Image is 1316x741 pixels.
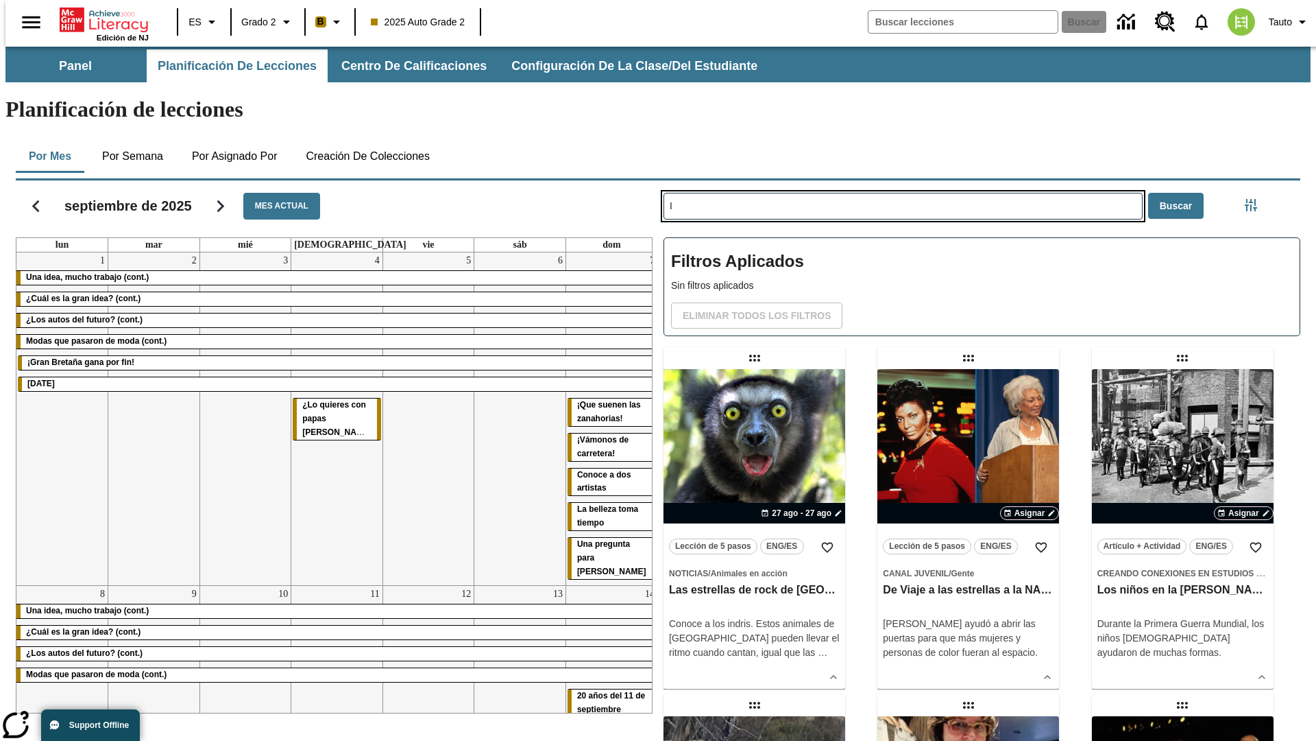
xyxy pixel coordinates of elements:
span: ENG/ES [1196,539,1227,554]
button: Grado: Grado 2, Elige un grado [236,10,300,34]
h3: Los niños en la I Guerra Mundial [1097,583,1268,598]
span: Artículo + Actividad [1104,539,1181,554]
span: ¿Lo quieres con papas fritas? [302,400,376,437]
span: Grado 2 [241,15,276,30]
span: 27 ago - 27 ago [772,507,831,519]
div: Lección arrastrable: Las estrellas de rock de Madagascar [744,347,766,369]
a: 5 de septiembre de 2025 [463,252,474,269]
div: Subbarra de navegación [5,49,770,82]
button: Por mes [16,140,84,173]
div: lesson details [1092,369,1274,689]
button: Asignar Elegir fechas [1000,506,1060,520]
button: Panel [7,49,144,82]
span: ¿Los autos del futuro? (cont.) [26,648,143,658]
span: Asignar [1014,507,1045,519]
span: Noticias [669,569,708,578]
a: 13 de septiembre de 2025 [550,586,565,602]
button: Ver más [823,667,844,687]
button: Por asignado por [181,140,289,173]
a: 4 de septiembre de 2025 [372,252,382,269]
span: ¡Vámonos de carretera! [577,435,629,458]
span: Animales en acción [711,569,788,578]
button: Support Offline [41,709,140,741]
button: 27 ago - 27 ago Elegir fechas [758,507,845,519]
span: Creando conexiones en Estudios Sociales [1097,569,1298,578]
td: 6 de septiembre de 2025 [474,252,566,585]
span: Modas que pasaron de moda (cont.) [26,336,167,346]
span: ¿Cuál es la gran idea? (cont.) [26,294,141,303]
div: ¡Que suenen las zanahorias! [568,399,656,426]
span: 2025 Auto Grade 2 [371,15,465,30]
span: Centro de calificaciones [341,58,487,74]
span: … [818,647,827,658]
span: Panel [59,58,92,74]
span: ¡Que suenen las zanahorias! [577,400,641,423]
td: 5 de septiembre de 2025 [382,252,474,585]
div: ¡Vámonos de carretera! [568,434,656,461]
button: Perfil/Configuración [1263,10,1316,34]
div: ¿Lo quieres con papas fritas? [293,399,381,440]
div: Conoce a dos artistas [568,469,656,496]
h3: Las estrellas de rock de Madagascar [669,583,840,598]
a: jueves [291,238,409,252]
a: domingo [600,238,623,252]
div: Lección arrastrable: Los niños en la I Guerra Mundial [1171,347,1193,369]
button: Regresar [19,189,53,224]
div: Lección arrastrable: De Viaje a las estrellas a la NASA [958,347,979,369]
button: Asignar Elegir fechas [1214,506,1274,520]
div: Conoce a los indris. Estos animales de [GEOGRAPHIC_DATA] pueden llevar el ritmo cuando cantan, ig... [669,617,840,660]
span: B [317,13,324,30]
span: Una idea, mucho trabajo (cont.) [26,272,149,282]
a: 6 de septiembre de 2025 [555,252,565,269]
a: Centro de información [1109,3,1147,41]
button: Artículo + Actividad [1097,539,1187,554]
button: ENG/ES [1189,539,1233,554]
td: 1 de septiembre de 2025 [16,252,108,585]
span: ¿Cuál es la gran idea? (cont.) [26,627,141,637]
div: Filtros Aplicados [663,237,1300,336]
span: ENG/ES [766,539,797,554]
button: Ver más [1037,667,1058,687]
div: Lección arrastrable: ¿Hamburguesas o baguettes? [958,694,979,716]
a: Notificaciones [1184,4,1219,40]
span: Modas que pasaron de moda (cont.) [26,670,167,679]
a: 1 de septiembre de 2025 [97,252,108,269]
div: La belleza toma tiempo [568,503,656,530]
h3: De Viaje a las estrellas a la NASA [883,583,1053,598]
div: Subbarra de navegación [5,47,1311,82]
td: 7 de septiembre de 2025 [565,252,657,585]
span: ES [188,15,202,30]
span: Día del Trabajo [27,379,55,388]
div: ¡Gran Bretaña gana por fin! [18,356,656,370]
h2: septiembre de 2025 [64,198,192,214]
td: 3 de septiembre de 2025 [199,252,291,585]
button: Ver más [1252,667,1272,687]
a: sábado [510,238,529,252]
div: Una idea, mucho trabajo (cont.) [16,271,657,285]
button: Lección de 5 pasos [669,539,757,554]
span: Tauto [1269,15,1292,30]
div: ¿Los autos del futuro? (cont.) [16,314,657,327]
div: lesson details [877,369,1059,689]
a: miércoles [235,238,256,252]
button: Añadir a mis Favoritas [1029,535,1053,560]
span: La belleza toma tiempo [577,504,638,528]
span: Una pregunta para Joplin [577,539,646,576]
span: ¿Los autos del futuro? (cont.) [26,315,143,325]
span: Conoce a dos artistas [577,470,631,493]
button: Lenguaje: ES, Selecciona un idioma [182,10,226,34]
span: 20 años del 11 de septiembre [577,691,645,714]
div: Día del Trabajo [18,377,656,391]
button: Lección de 5 pasos [883,539,971,554]
span: Edición de NJ [97,34,149,42]
div: Modas que pasaron de moda (cont.) [16,335,657,349]
a: lunes [53,238,71,252]
span: / [708,569,710,578]
a: 2 de septiembre de 2025 [189,252,199,269]
a: 14 de septiembre de 2025 [642,586,657,602]
span: Canal juvenil [883,569,949,578]
a: 12 de septiembre de 2025 [459,586,474,602]
img: avatar image [1228,8,1255,36]
button: Seguir [203,189,238,224]
a: viernes [419,238,437,252]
